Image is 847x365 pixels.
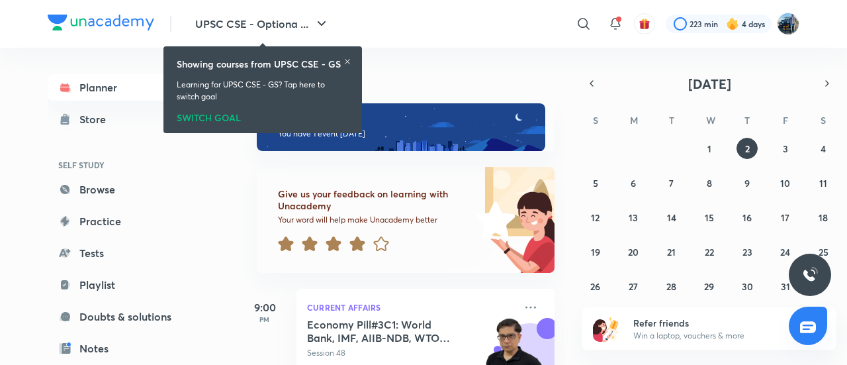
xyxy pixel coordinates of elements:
img: ttu [802,267,818,283]
p: Learning for UPSC CSE - GS? Tap here to switch goal [177,79,349,103]
img: Company Logo [48,15,154,30]
abbr: October 14, 2025 [667,211,676,224]
abbr: October 22, 2025 [705,246,714,258]
abbr: October 12, 2025 [591,211,600,224]
a: Company Logo [48,15,154,34]
button: October 5, 2025 [585,172,606,193]
h4: [DATE] [257,74,568,90]
button: [DATE] [601,74,818,93]
abbr: October 24, 2025 [780,246,790,258]
h6: Refer friends [633,316,796,330]
button: UPSC CSE - Optiona ... [187,11,337,37]
button: avatar [634,13,655,34]
button: October 21, 2025 [661,241,682,262]
a: Practice [48,208,201,235]
button: October 10, 2025 [775,172,796,193]
abbr: October 13, 2025 [629,211,638,224]
abbr: October 1, 2025 [707,142,711,155]
p: Your word will help make Unacademy better [278,215,471,225]
h6: Give us your feedback on learning with Unacademy [278,188,471,212]
abbr: October 27, 2025 [629,280,638,293]
button: October 4, 2025 [813,138,834,159]
a: Notes [48,335,201,362]
abbr: October 9, 2025 [744,177,750,189]
button: October 28, 2025 [661,276,682,297]
p: You have 1 event [DATE] [278,129,533,139]
abbr: October 4, 2025 [821,142,826,155]
button: October 19, 2025 [585,241,606,262]
abbr: Friday [783,114,788,127]
button: October 17, 2025 [775,207,796,228]
div: Store [79,111,114,127]
abbr: Wednesday [706,114,715,127]
button: October 1, 2025 [699,138,720,159]
a: Store [48,106,201,132]
button: October 16, 2025 [736,207,758,228]
abbr: Tuesday [669,114,674,127]
button: October 22, 2025 [699,241,720,262]
abbr: October 18, 2025 [819,211,828,224]
p: Win a laptop, vouchers & more [633,330,796,342]
abbr: October 5, 2025 [593,177,598,189]
span: [DATE] [688,75,731,93]
abbr: October 19, 2025 [591,246,600,258]
button: October 25, 2025 [813,241,834,262]
abbr: October 17, 2025 [781,211,789,224]
abbr: October 21, 2025 [667,246,676,258]
h5: Economy Pill#3C1: World Bank, IMF, AIIB-NDB, WTO Intro [307,318,472,344]
h5: 9:00 [238,299,291,315]
abbr: October 20, 2025 [628,246,639,258]
abbr: October 25, 2025 [819,246,828,258]
abbr: October 26, 2025 [590,280,600,293]
a: Browse [48,176,201,203]
img: referral [593,315,619,342]
abbr: October 28, 2025 [666,280,676,293]
button: October 6, 2025 [623,172,644,193]
button: October 29, 2025 [699,276,720,297]
abbr: Saturday [821,114,826,127]
button: October 23, 2025 [736,241,758,262]
a: Doubts & solutions [48,303,201,330]
abbr: October 8, 2025 [707,177,712,189]
abbr: October 30, 2025 [742,280,753,293]
button: October 15, 2025 [699,207,720,228]
abbr: Sunday [593,114,598,127]
h6: SELF STUDY [48,154,201,176]
button: October 30, 2025 [736,276,758,297]
img: feedback_image [431,167,555,273]
p: Current Affairs [307,299,515,315]
button: October 14, 2025 [661,207,682,228]
abbr: October 11, 2025 [819,177,827,189]
p: PM [238,315,291,323]
a: Playlist [48,272,201,298]
button: October 11, 2025 [813,172,834,193]
button: October 2, 2025 [736,138,758,159]
abbr: Thursday [744,114,750,127]
button: October 27, 2025 [623,276,644,297]
abbr: October 16, 2025 [742,211,752,224]
abbr: October 6, 2025 [631,177,636,189]
div: SWITCH GOAL [177,108,349,123]
button: October 26, 2025 [585,276,606,297]
button: October 31, 2025 [775,276,796,297]
abbr: Monday [630,114,638,127]
abbr: October 29, 2025 [704,280,714,293]
button: October 24, 2025 [775,241,796,262]
button: October 9, 2025 [736,172,758,193]
button: October 20, 2025 [623,241,644,262]
button: October 8, 2025 [699,172,720,193]
a: Tests [48,240,201,266]
img: streak [726,17,739,30]
a: Planner [48,74,201,101]
abbr: October 10, 2025 [780,177,790,189]
h6: Showing courses from UPSC CSE - GS [177,57,341,71]
abbr: October 31, 2025 [781,280,790,293]
button: October 18, 2025 [813,207,834,228]
img: evening [257,103,545,151]
img: I A S babu [777,13,799,35]
img: avatar [639,18,650,30]
abbr: October 23, 2025 [742,246,752,258]
button: October 13, 2025 [623,207,644,228]
abbr: October 3, 2025 [783,142,788,155]
h6: Good evening, I [278,115,533,127]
